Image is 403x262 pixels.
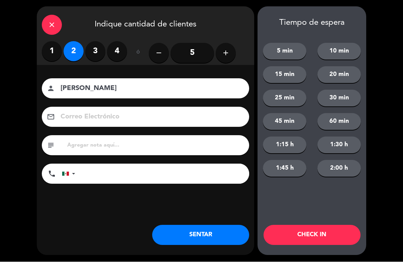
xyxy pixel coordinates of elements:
[317,113,361,130] button: 60 min
[263,67,306,83] button: 15 min
[127,41,149,65] div: ó
[60,83,240,95] input: Nombre del cliente
[48,170,56,178] i: phone
[317,67,361,83] button: 20 min
[263,90,306,107] button: 25 min
[317,90,361,107] button: 30 min
[222,49,230,57] i: add
[263,137,306,154] button: 1:15 h
[47,142,55,150] i: subject
[47,85,55,93] i: person
[152,225,249,245] button: SENTAR
[258,18,366,28] div: Tiempo de espera
[149,43,169,63] button: remove
[47,113,55,121] i: email
[48,21,56,29] i: close
[62,164,78,184] div: Mexico (México): +52
[216,43,236,63] button: add
[107,41,127,62] label: 4
[37,7,254,41] div: Indique cantidad de clientes
[155,49,163,57] i: remove
[263,43,306,60] button: 5 min
[67,141,244,150] input: Agregar nota aquí...
[317,43,361,60] button: 10 min
[60,111,240,123] input: Correo Electrónico
[64,41,84,62] label: 2
[317,160,361,177] button: 2:00 h
[264,225,361,245] button: CHECK IN
[263,113,306,130] button: 45 min
[263,160,306,177] button: 1:45 h
[317,137,361,154] button: 1:30 h
[42,41,62,62] label: 1
[85,41,105,62] label: 3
